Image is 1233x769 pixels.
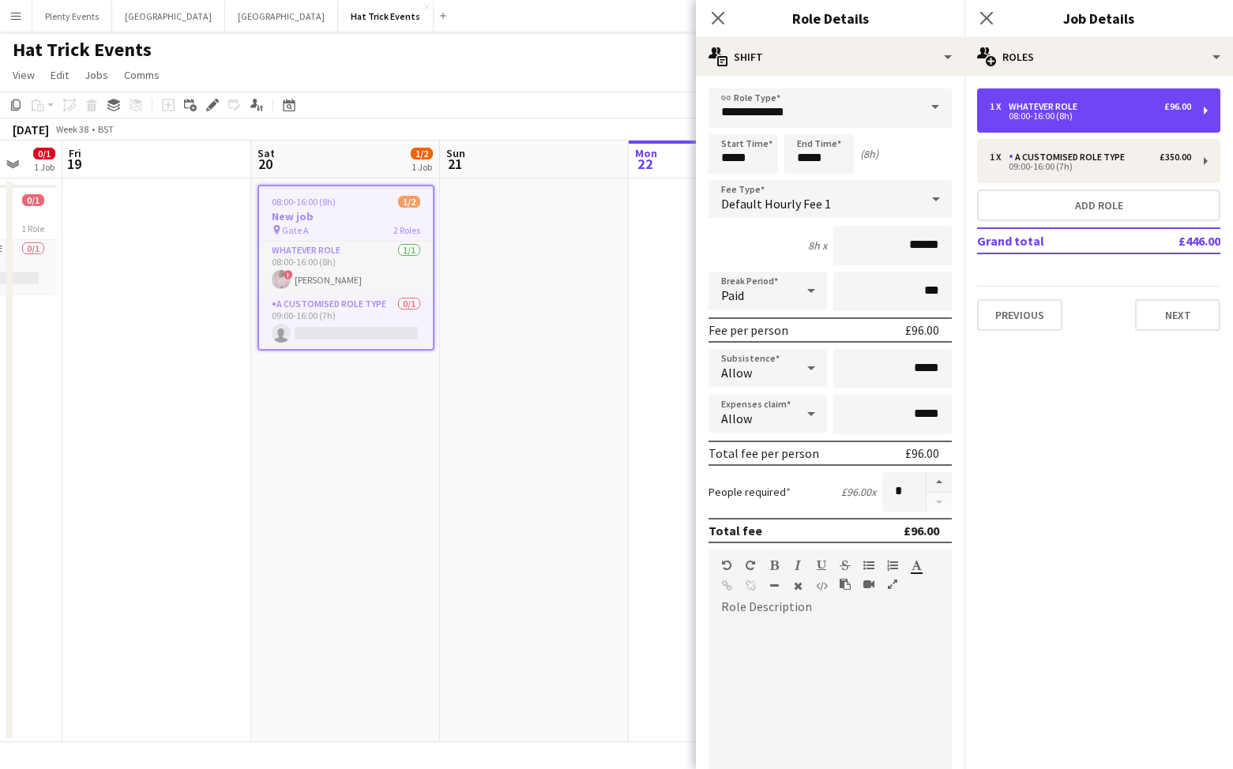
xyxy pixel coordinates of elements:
button: [GEOGRAPHIC_DATA] [112,1,225,32]
div: A Customised Role Type [1009,152,1131,163]
h3: Role Details [696,8,964,28]
button: Add role [977,189,1220,221]
span: 08:00-16:00 (8h) [272,196,336,208]
div: 08:00-16:00 (8h) [990,112,1191,120]
button: HTML Code [816,580,827,592]
a: Edit [44,65,75,85]
span: Sat [258,146,275,160]
button: Redo [745,559,756,572]
button: Paste as plain text [840,578,851,591]
button: Next [1135,299,1220,331]
div: 1 x [990,152,1009,163]
button: Previous [977,299,1062,331]
app-card-role: A Customised Role Type0/109:00-16:00 (7h) [259,295,433,349]
h1: Hat Trick Events [13,38,152,62]
span: Gate A [282,224,309,236]
label: People required [709,485,791,499]
span: 1/2 [398,196,420,208]
button: Underline [816,559,827,572]
span: Default Hourly Fee 1 [721,196,831,212]
button: Text Color [911,559,922,572]
span: 2 Roles [393,224,420,236]
button: Bold [769,559,780,572]
button: Undo [721,559,732,572]
a: Jobs [78,65,115,85]
span: Fri [69,146,81,160]
div: £96.00 [905,322,939,338]
span: Sun [446,146,465,160]
div: Roles [964,38,1233,76]
button: Unordered List [863,559,874,572]
div: £350.00 [1160,152,1191,163]
span: 22 [633,155,657,173]
td: £446.00 [1126,228,1220,253]
button: Insert video [863,578,874,591]
span: Comms [124,68,160,82]
div: (8h) [860,147,878,161]
span: 0/1 [22,194,44,206]
div: Shift [696,38,964,76]
div: Total fee [709,523,762,538]
span: 1 Role [21,223,44,234]
div: 1 x [990,101,1009,112]
a: Comms [118,65,166,85]
div: BST [98,123,114,135]
button: Increase [927,472,952,493]
span: Paid [721,287,744,303]
td: Grand total [977,228,1126,253]
div: 8h x [808,238,827,253]
span: 0/1 [33,148,55,159]
span: ! [284,270,293,279]
div: £96.00 x [841,485,876,499]
button: Italic [792,559,803,572]
button: Ordered List [887,559,898,572]
span: 20 [255,155,275,173]
button: [GEOGRAPHIC_DATA] [225,1,338,32]
div: Fee per person [709,322,788,338]
button: Strikethrough [840,559,851,572]
div: Total fee per person [709,445,819,461]
app-card-role: Whatever Role1/108:00-16:00 (8h)![PERSON_NAME] [259,242,433,295]
button: Horizontal Line [769,580,780,592]
span: Allow [721,365,752,381]
div: £96.00 [904,523,939,538]
span: Allow [721,411,752,426]
span: Edit [51,68,69,82]
div: 1 Job [412,161,432,173]
a: View [6,65,41,85]
app-job-card: 08:00-16:00 (8h)1/2New job Gate A2 RolesWhatever Role1/108:00-16:00 (8h)![PERSON_NAME]A Customise... [258,185,434,351]
div: £96.00 [1164,101,1191,112]
span: Week 38 [52,123,92,135]
div: 1 Job [34,161,55,173]
div: Whatever Role [1009,101,1084,112]
div: 09:00-16:00 (7h) [990,163,1191,171]
button: Fullscreen [887,578,898,591]
div: £96.00 [905,445,939,461]
span: View [13,68,35,82]
span: 21 [444,155,465,173]
div: [DATE] [13,122,49,137]
button: Hat Trick Events [338,1,434,32]
span: Jobs [85,68,108,82]
h3: New job [259,209,433,223]
span: 1/2 [411,148,433,159]
button: Clear Formatting [792,580,803,592]
button: Plenty Events [32,1,112,32]
h3: Job Details [964,8,1233,28]
span: 19 [66,155,81,173]
span: Mon [635,146,657,160]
